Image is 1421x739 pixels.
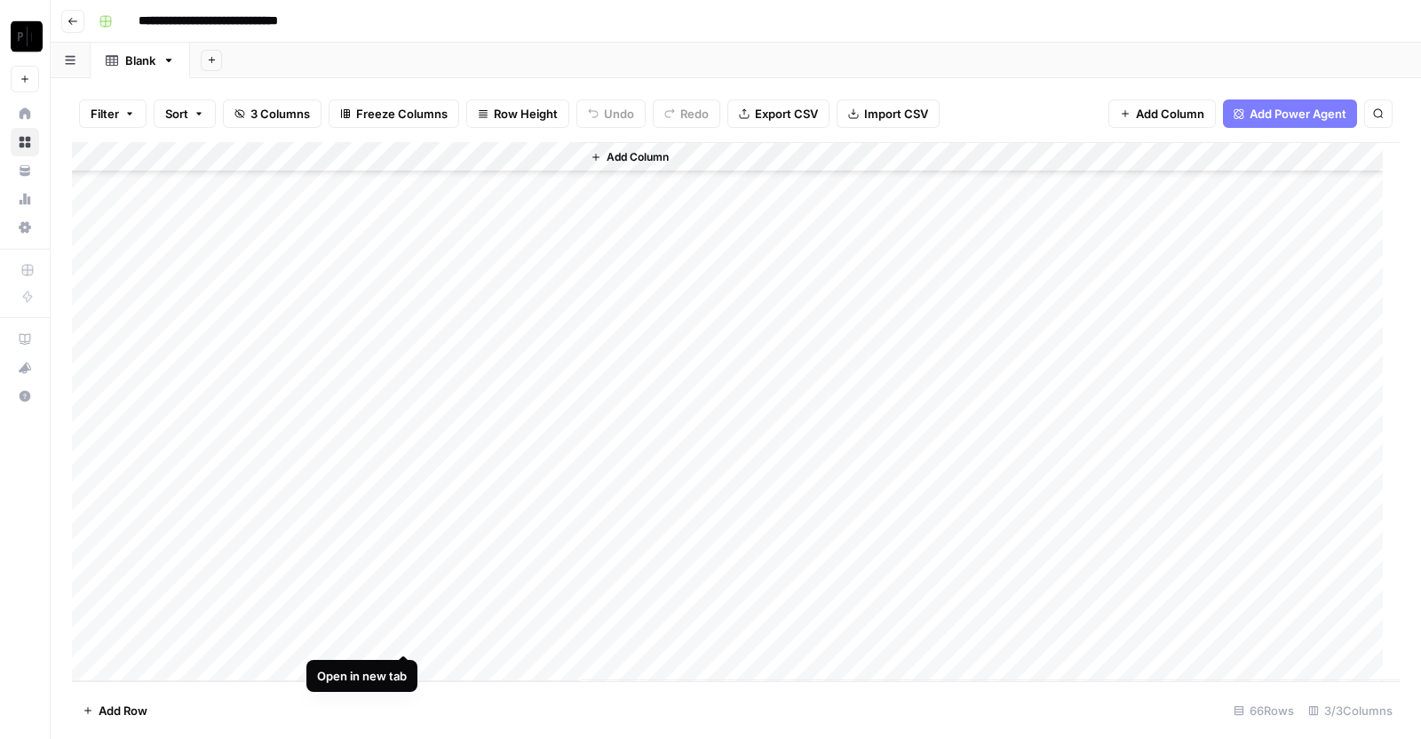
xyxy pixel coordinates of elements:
[99,702,147,719] span: Add Row
[11,325,39,354] a: AirOps Academy
[466,99,569,128] button: Row Height
[250,105,310,123] span: 3 Columns
[1301,696,1400,725] div: 3/3 Columns
[11,156,39,185] a: Your Data
[125,52,155,69] div: Blank
[329,99,459,128] button: Freeze Columns
[11,14,39,59] button: Workspace: Paragon Intel - Bill / Ty / Colby R&D
[583,146,676,169] button: Add Column
[837,99,940,128] button: Import CSV
[1223,99,1357,128] button: Add Power Agent
[11,354,39,382] button: What's new?
[755,105,818,123] span: Export CSV
[11,99,39,128] a: Home
[317,667,407,685] div: Open in new tab
[154,99,216,128] button: Sort
[11,213,39,242] a: Settings
[11,20,43,52] img: Paragon Intel - Bill / Ty / Colby R&D Logo
[79,99,147,128] button: Filter
[91,43,190,78] a: Blank
[494,105,558,123] span: Row Height
[165,105,188,123] span: Sort
[12,354,38,381] div: What's new?
[576,99,646,128] button: Undo
[91,105,119,123] span: Filter
[11,185,39,213] a: Usage
[1108,99,1216,128] button: Add Column
[680,105,709,123] span: Redo
[727,99,830,128] button: Export CSV
[604,105,634,123] span: Undo
[11,382,39,410] button: Help + Support
[72,696,158,725] button: Add Row
[1250,105,1346,123] span: Add Power Agent
[356,105,448,123] span: Freeze Columns
[607,149,669,165] span: Add Column
[223,99,322,128] button: 3 Columns
[11,128,39,156] a: Browse
[1227,696,1301,725] div: 66 Rows
[1136,105,1204,123] span: Add Column
[864,105,928,123] span: Import CSV
[653,99,720,128] button: Redo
